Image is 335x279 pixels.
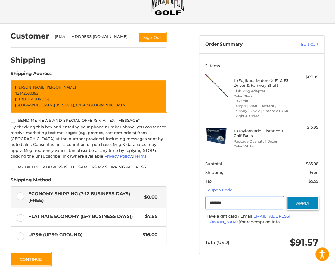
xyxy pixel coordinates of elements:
[75,102,88,108] span: 32124 /
[134,154,147,158] a: Terms
[11,165,167,169] label: My billing address is the same as my shipping address.
[28,213,142,220] span: Flat Rate Economy ((5-7 Business Days))
[234,89,289,94] li: Club Ping Adapter
[11,252,51,266] button: Continue
[205,63,319,68] h3: 2 Items
[15,96,49,102] span: [STREET_ADDRESS]
[234,99,289,104] li: Flex Stiff
[285,263,335,279] iframe: Google Customer Reviews
[104,154,132,158] a: Privacy Policy
[28,231,139,238] span: UPS® (UPS® Ground)
[138,32,166,42] button: Sign Out
[310,170,318,175] span: Free
[205,240,229,245] span: Total (USD)
[88,102,126,108] span: [GEOGRAPHIC_DATA]
[11,31,49,41] h2: Customer
[234,78,289,88] h4: 1 x Fujikura Motore X F1 & F3 Driver & Fairway Shaft
[15,90,38,96] span: 12142630393
[11,80,167,112] a: Enter or select a different address
[234,128,289,138] h4: 1 x TaylorMade Distance + Golf Balls
[205,42,283,48] h3: Order Summary
[205,179,212,183] span: Tax
[11,70,52,80] legend: Shipping Address
[45,84,76,90] span: [PERSON_NAME]
[139,231,157,238] span: $16.00
[11,55,46,65] h2: Shipping
[142,213,157,220] span: $7.95
[234,139,289,144] li: Package Quantity 1 Dozen
[205,161,222,166] span: Subtotal
[290,74,318,80] div: $69.99
[234,94,289,99] li: Color Black
[205,187,232,192] a: Coupon Code
[11,118,167,123] label: Send me news and special offers via text message*
[11,124,167,159] div: By checking this box and entering your phone number above, you consent to receive marketing text ...
[234,104,289,119] li: Length | Shaft | Dexterity Fairway - 42.25" | Motore X F3 60 | Right-Handed
[287,196,319,210] button: Apply
[55,34,132,42] div: [EMAIL_ADDRESS][DOMAIN_NAME]
[290,237,318,248] span: $91.57
[141,194,157,201] span: $0.00
[205,196,284,210] input: Gift Certificate or Coupon Code
[28,190,141,204] span: Economy Shipping (7-12 Business Days) (Free)
[290,124,318,130] div: $15.99
[11,177,51,186] legend: Shipping Method
[15,102,54,108] span: [GEOGRAPHIC_DATA],
[205,170,224,175] span: Shipping
[205,213,319,225] div: Have a gift card? Email for redemption info.
[309,179,318,183] span: $5.59
[54,102,75,108] span: [US_STATE],
[15,84,45,90] span: [PERSON_NAME]
[282,42,318,48] a: Edit Cart
[306,161,318,166] span: $85.98
[234,144,289,149] li: Color White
